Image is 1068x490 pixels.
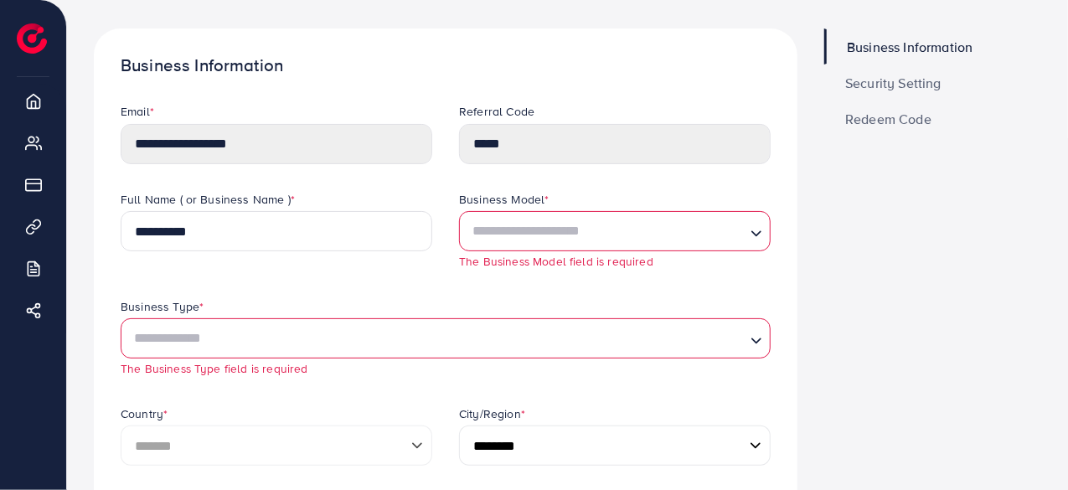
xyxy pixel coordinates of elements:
[459,211,771,251] div: Search for option
[997,415,1055,477] iframe: Chat
[459,405,525,422] label: City/Region
[121,318,771,358] div: Search for option
[121,103,154,120] label: Email
[17,23,47,54] img: logo
[845,76,942,90] span: Security Setting
[128,323,744,354] input: Search for option
[459,253,653,269] small: The Business Model field is required
[847,40,973,54] span: Business Information
[121,298,204,315] label: Business Type
[121,405,168,422] label: Country
[459,103,534,120] label: Referral Code
[121,191,295,208] label: Full Name ( or Business Name )
[121,360,308,376] small: The Business Type field is required
[845,112,931,126] span: Redeem Code
[459,191,549,208] label: Business Model
[121,55,771,76] h1: Business Information
[467,216,744,247] input: Search for option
